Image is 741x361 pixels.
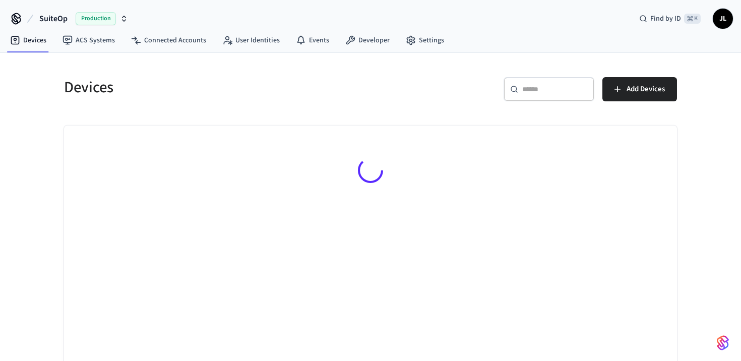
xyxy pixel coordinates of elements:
span: Production [76,12,116,25]
h5: Devices [64,77,364,98]
span: Add Devices [627,83,665,96]
span: SuiteOp [39,13,68,25]
span: ⌘ K [684,14,701,24]
button: JL [713,9,733,29]
span: JL [714,10,732,28]
a: ACS Systems [54,31,123,49]
a: Connected Accounts [123,31,214,49]
a: User Identities [214,31,288,49]
a: Events [288,31,337,49]
button: Add Devices [602,77,677,101]
a: Developer [337,31,398,49]
a: Devices [2,31,54,49]
div: Find by ID⌘ K [631,10,709,28]
span: Find by ID [650,14,681,24]
img: SeamLogoGradient.69752ec5.svg [717,335,729,351]
a: Settings [398,31,452,49]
